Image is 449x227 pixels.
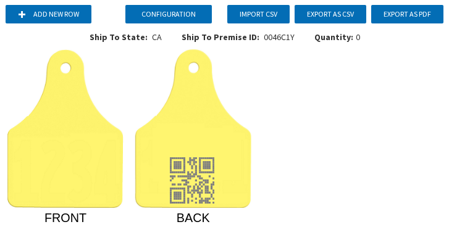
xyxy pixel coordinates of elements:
span: Ship To State: [90,31,148,43]
button: Add new row [6,5,91,23]
button: Export as CSV [295,5,366,23]
tspan: BACK [177,211,210,225]
button: Export as PDF [371,5,443,23]
button: Import CSV [227,5,290,23]
button: Configuration [125,5,212,23]
tspan: FRONT [44,211,86,225]
div: CA [80,31,172,51]
span: Quantity: [314,31,353,43]
div: 0 [314,31,360,43]
div: 0046C1Y [172,31,304,51]
span: Ship To Premise ID: [182,31,259,43]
